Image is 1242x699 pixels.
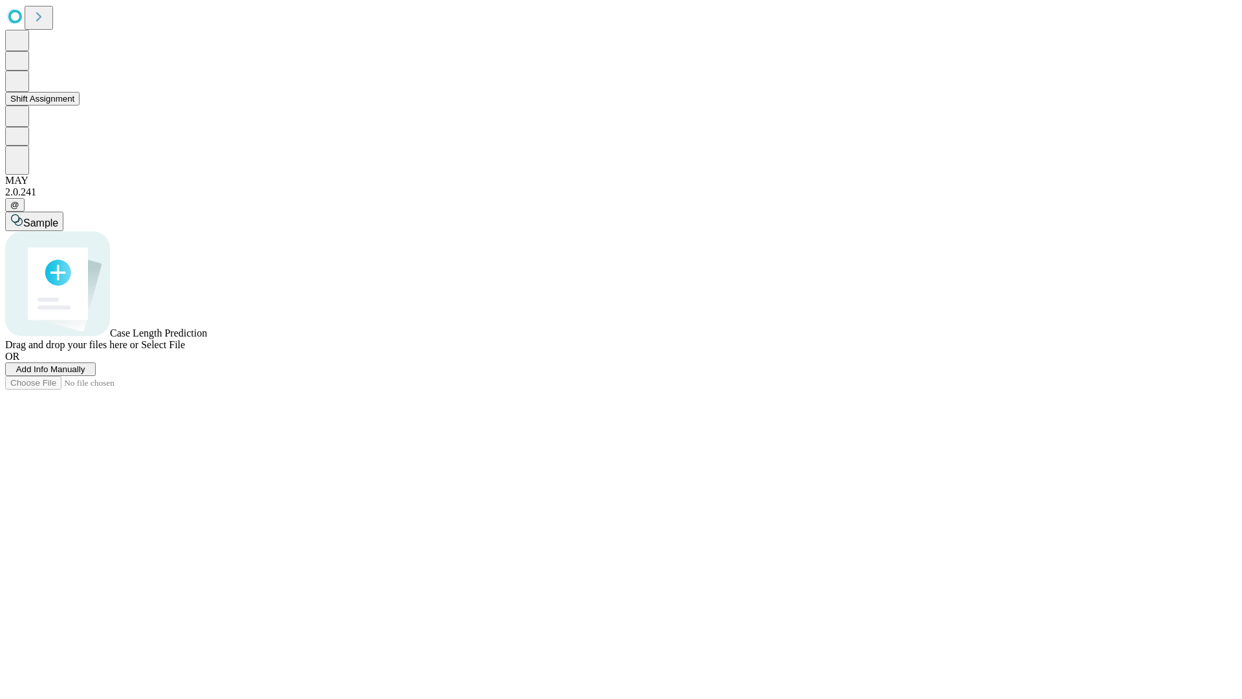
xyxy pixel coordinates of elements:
[10,200,19,210] span: @
[5,175,1237,186] div: MAY
[16,364,85,374] span: Add Info Manually
[5,212,63,231] button: Sample
[5,198,25,212] button: @
[23,217,58,228] span: Sample
[5,362,96,376] button: Add Info Manually
[5,339,138,350] span: Drag and drop your files here or
[5,351,19,362] span: OR
[5,92,80,105] button: Shift Assignment
[5,186,1237,198] div: 2.0.241
[110,327,207,338] span: Case Length Prediction
[141,339,185,350] span: Select File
